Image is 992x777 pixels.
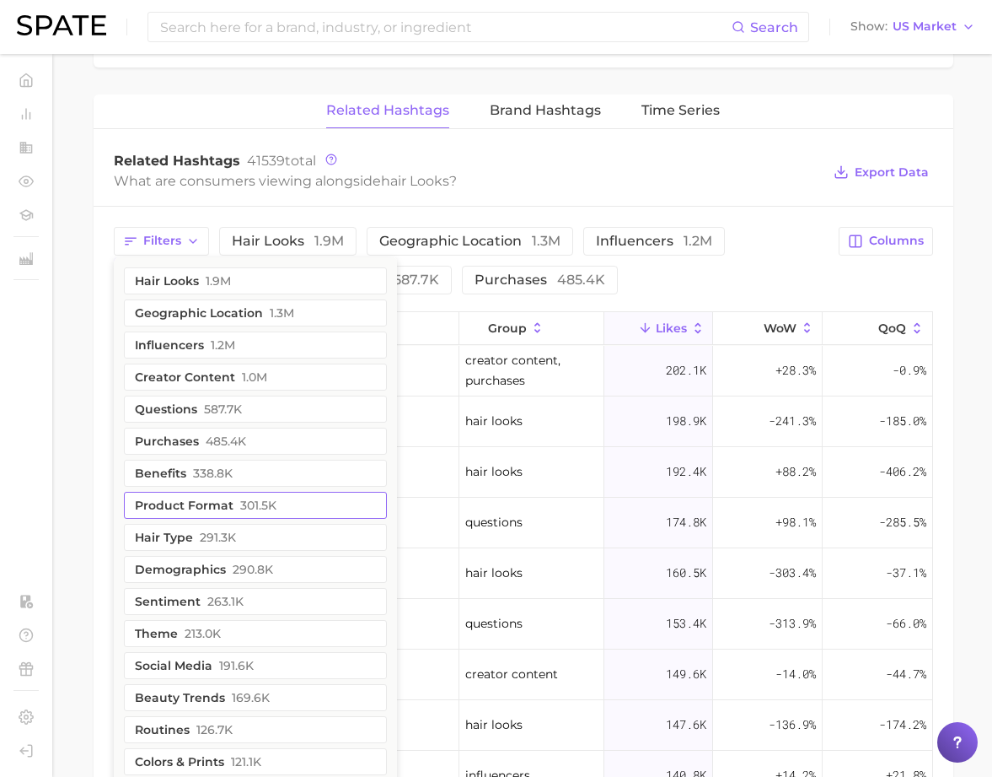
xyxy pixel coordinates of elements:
[381,173,449,189] span: hair looks
[886,664,926,684] span: -44.7%
[666,664,706,684] span: 149.6k
[240,499,276,512] span: 301.5k
[557,272,605,288] span: 485.4k
[656,321,687,335] span: Likes
[394,272,439,288] span: 587.7k
[242,370,267,384] span: 1.0m
[247,153,316,169] span: total
[465,411,523,431] span: Hair looks
[232,691,270,704] span: 169.6k
[604,312,714,345] button: Likes
[878,321,906,335] span: QoQ
[879,512,926,532] span: -285.5%
[764,321,796,335] span: WoW
[124,299,387,326] button: Geographic location
[124,364,387,391] button: Creator content
[488,321,527,335] span: group
[124,267,387,294] button: Hair looks
[641,103,720,118] span: Time Series
[769,411,816,431] span: -241.3%
[206,434,246,448] span: 485.4k
[850,22,887,31] span: Show
[115,498,932,548] button: hair looks#hairtransformationQuestions174.8k+98.1%-285.5%
[114,170,822,192] div: What are consumers viewing alongside ?
[13,738,39,764] a: Log out. Currently logged in with e-mail samantha.calcagni@loreal.com.
[459,312,604,345] button: group
[596,235,712,248] span: Influencers
[115,700,932,751] button: hair looks#locstylesHair looks147.6k-136.9%-174.2%
[115,548,932,599] button: hair looks#haircutHair looks160.5k-303.4%-37.1%
[115,346,932,397] button: hair looks#viralCreator content, Purchases202.1k+28.3%-0.9%
[124,332,387,359] button: Influencers
[124,524,387,551] button: Hair type
[475,273,605,287] span: Purchases
[17,15,106,35] img: SPATE
[879,411,926,431] span: -185.0%
[823,312,931,345] button: QoQ
[769,563,816,583] span: -303.4%
[846,16,979,38] button: ShowUS Market
[207,595,244,608] span: 263.1k
[465,461,523,482] span: Hair looks
[247,153,285,169] span: 41539
[115,650,932,700] button: hair looks#hairinspoCreator content149.6k-14.0%-44.7%
[231,755,261,769] span: 121.1k
[465,512,523,532] span: Questions
[829,160,932,184] button: Export Data
[666,613,706,634] span: 153.4k
[775,360,816,380] span: +28.3%
[893,22,957,31] span: US Market
[879,461,926,482] span: -406.2%
[124,652,387,679] button: Social media
[114,153,240,169] span: Related Hashtags
[666,563,706,583] span: 160.5k
[124,556,387,583] button: Demographics
[211,338,235,352] span: 1.2m
[775,461,816,482] span: +88.2%
[233,563,273,576] span: 290.8k
[124,428,387,455] button: Purchases
[124,460,387,487] button: Benefits
[206,274,231,288] span: 1.9m
[124,588,387,615] button: Sentiment
[124,716,387,743] button: Routines
[124,748,387,775] button: Colors & prints
[886,563,926,583] span: -37.1%
[115,397,932,447] button: hair looks#locsHair looks198.9k-241.3%-185.0%
[465,715,523,735] span: Hair looks
[270,306,294,320] span: 1.3m
[775,664,816,684] span: -14.0%
[666,715,706,735] span: 147.6k
[204,402,242,416] span: 587.7k
[326,103,449,118] span: Related Hashtags
[465,664,558,684] span: Creator content
[185,627,221,640] span: 213.0k
[124,396,387,423] button: Questions
[115,599,932,650] button: hair looks#hairtutorialQuestions153.4k-313.9%-66.0%
[232,235,344,248] span: Hair looks
[196,723,233,737] span: 126.7k
[750,19,798,35] span: Search
[886,613,926,634] span: -66.0%
[879,715,926,735] span: -174.2%
[713,312,823,345] button: WoW
[666,461,706,482] span: 192.4k
[314,233,344,249] span: 1.9m
[769,613,816,634] span: -313.9%
[193,467,233,480] span: 338.8k
[465,563,523,583] span: Hair looks
[839,227,932,256] button: Columns
[769,715,816,735] span: -136.9%
[114,227,209,256] button: Filters
[124,620,387,647] button: Theme
[666,411,706,431] span: 198.9k
[158,13,732,41] input: Search here for a brand, industry, or ingredient
[124,684,387,711] button: Beauty trends
[666,360,706,380] span: 202.1k
[115,447,932,498] button: hair looks#hairstylesHair looks192.4k+88.2%-406.2%
[775,512,816,532] span: +98.1%
[379,235,560,248] span: Geographic location
[465,350,598,391] span: Creator content, Purchases
[684,233,712,249] span: 1.2m
[869,234,924,248] span: Columns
